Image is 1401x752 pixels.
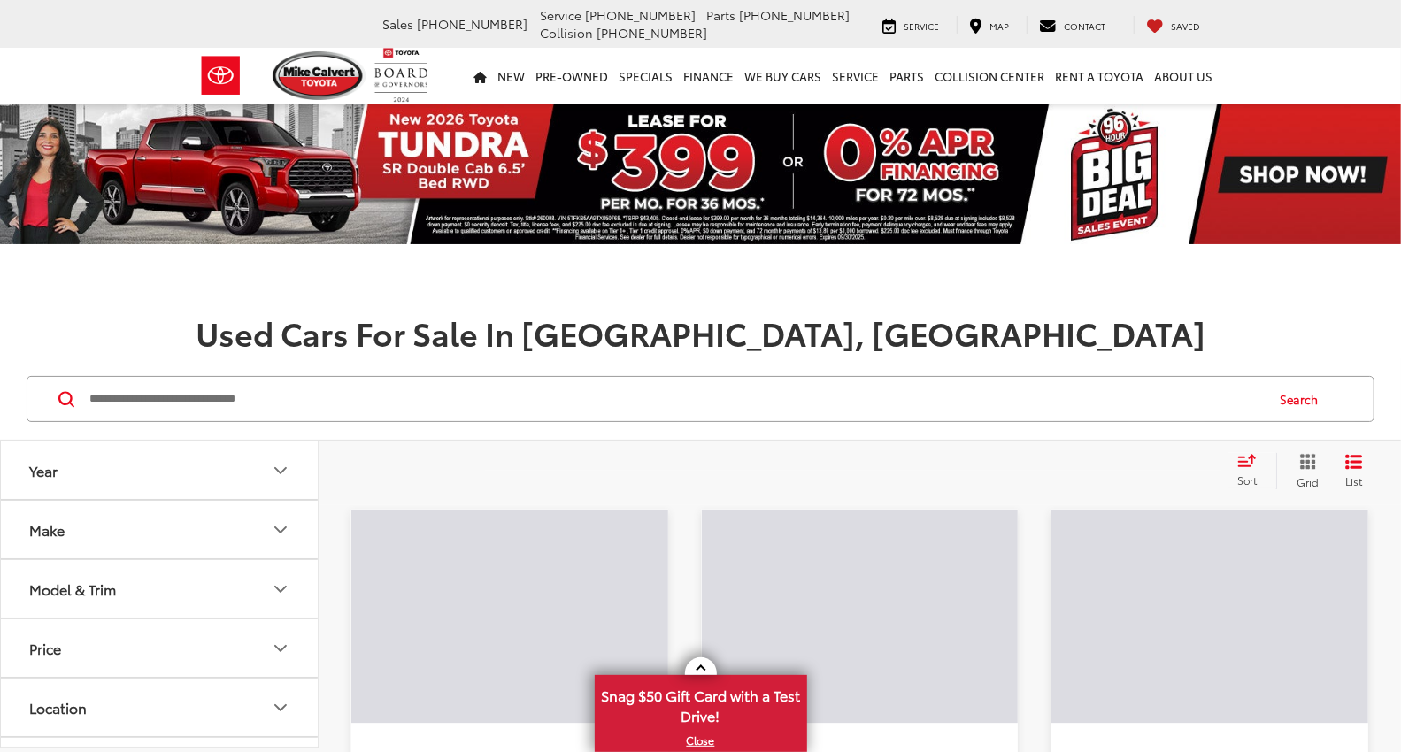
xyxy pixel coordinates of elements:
a: Contact [1027,16,1120,34]
span: [PHONE_NUMBER] [740,6,851,24]
img: Toyota [188,47,254,104]
button: Model & TrimModel & Trim [1,560,319,618]
span: Service [541,6,582,24]
a: Pre-Owned [531,48,614,104]
div: Make [29,521,65,538]
button: LocationLocation [1,679,319,736]
div: Year [29,462,58,479]
div: Model & Trim [270,579,291,600]
span: [PHONE_NUMBER] [586,6,697,24]
a: Home [469,48,493,104]
img: Mike Calvert Toyota [273,51,366,100]
div: Price [29,640,61,656]
div: Location [270,697,291,718]
span: List [1345,473,1363,488]
button: Grid View [1276,453,1332,488]
span: Service [904,19,940,33]
a: Specials [614,48,679,104]
button: MakeMake [1,501,319,558]
button: PricePrice [1,619,319,677]
a: Parts [885,48,930,104]
a: Service [828,48,885,104]
div: Price [270,638,291,659]
a: About Us [1150,48,1219,104]
a: Map [957,16,1023,34]
span: Saved [1172,19,1201,33]
div: Location [29,699,87,716]
button: Search [1263,377,1343,421]
a: My Saved Vehicles [1134,16,1214,34]
div: Make [270,519,291,541]
a: Collision Center [930,48,1051,104]
div: Year [270,460,291,481]
span: [PHONE_NUMBER] [597,24,708,42]
a: Rent a Toyota [1051,48,1150,104]
a: Service [870,16,953,34]
button: YearYear [1,441,319,499]
a: New [493,48,531,104]
span: Collision [541,24,594,42]
div: Model & Trim [29,580,116,597]
button: Select sort value [1228,453,1276,488]
span: [PHONE_NUMBER] [418,15,528,33]
span: Map [990,19,1010,33]
a: WE BUY CARS [740,48,828,104]
span: Parts [707,6,736,24]
span: Sort [1237,472,1257,487]
span: Grid [1297,474,1319,489]
a: Finance [679,48,740,104]
button: List View [1332,453,1376,488]
span: Contact [1065,19,1106,33]
span: Snag $50 Gift Card with a Test Drive! [597,677,805,731]
span: Sales [383,15,414,33]
input: Search by Make, Model, or Keyword [88,378,1263,420]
